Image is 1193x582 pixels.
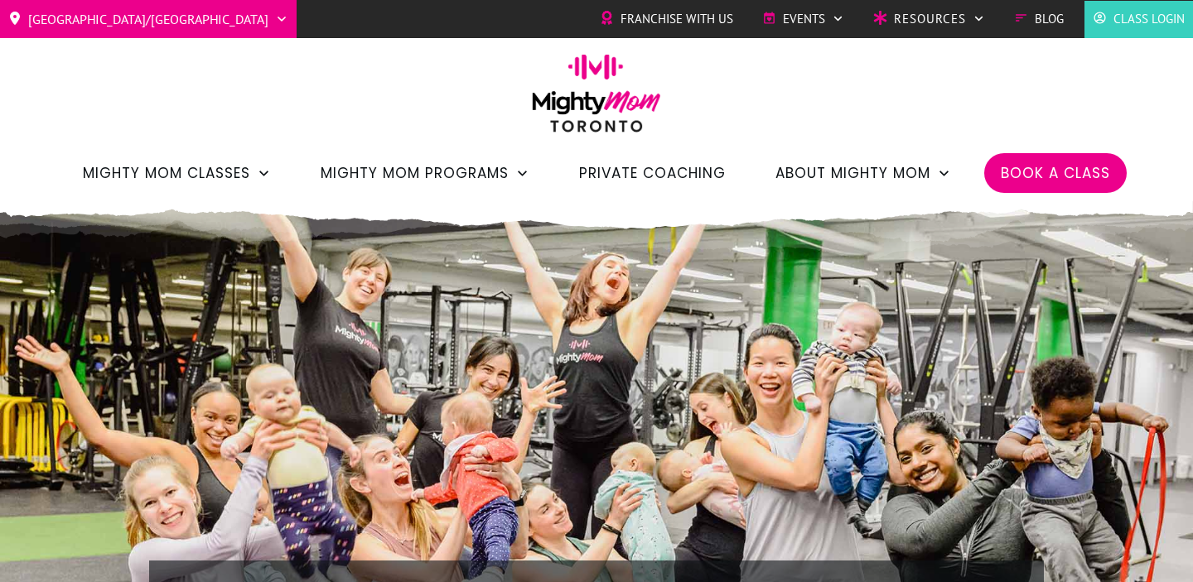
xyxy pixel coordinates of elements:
span: Mighty Mom Programs [321,159,509,187]
a: About Mighty Mom [775,159,951,187]
span: Resources [894,7,966,31]
a: Blog [1014,7,1064,31]
a: [GEOGRAPHIC_DATA]/[GEOGRAPHIC_DATA] [8,6,288,32]
a: Resources [873,7,985,31]
a: Class Login [1093,7,1185,31]
span: Class Login [1113,7,1185,31]
span: Blog [1035,7,1064,31]
span: About Mighty Mom [775,159,930,187]
span: Events [783,7,825,31]
span: Mighty Mom Classes [83,159,250,187]
span: Franchise with Us [621,7,733,31]
img: mightymom-logo-toronto [524,54,669,144]
a: Book a Class [1001,159,1110,187]
a: Private Coaching [579,159,726,187]
span: [GEOGRAPHIC_DATA]/[GEOGRAPHIC_DATA] [28,6,268,32]
a: Mighty Mom Programs [321,159,529,187]
a: Franchise with Us [600,7,733,31]
a: Events [762,7,844,31]
a: Mighty Mom Classes [83,159,271,187]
